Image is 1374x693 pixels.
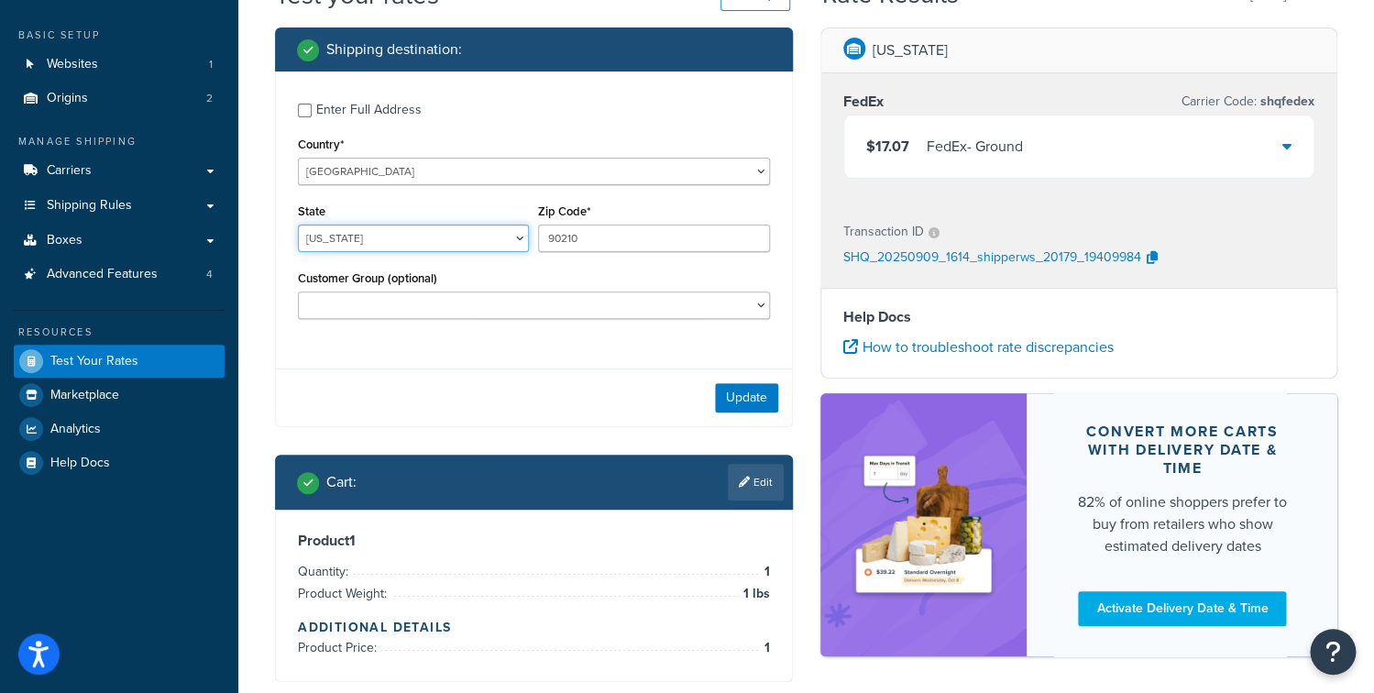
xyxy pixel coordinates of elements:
[50,456,110,471] span: Help Docs
[298,204,325,218] label: State
[538,204,590,218] label: Zip Code*
[14,224,225,258] a: Boxes
[326,474,357,490] h2: Cart :
[47,57,98,72] span: Websites
[1182,89,1314,115] p: Carrier Code:
[14,189,225,223] a: Shipping Rules
[14,258,225,291] a: Advanced Features4
[843,336,1114,357] a: How to troubleshoot rate discrepancies
[843,219,924,245] p: Transaction ID
[14,154,225,188] a: Carriers
[47,91,88,106] span: Origins
[14,82,225,115] li: Origins
[298,532,770,550] h3: Product 1
[47,233,82,248] span: Boxes
[47,163,92,179] span: Carriers
[14,324,225,340] div: Resources
[47,198,132,214] span: Shipping Rules
[298,271,437,285] label: Customer Group (optional)
[760,561,770,583] span: 1
[209,57,213,72] span: 1
[760,637,770,659] span: 1
[728,464,784,500] a: Edit
[1078,591,1286,626] a: Activate Delivery Date & Time
[873,38,948,63] p: [US_STATE]
[14,345,225,378] a: Test Your Rates
[843,245,1141,272] p: SHQ_20250909_1614_shipperws_20179_19409984
[14,379,225,412] a: Marketplace
[298,562,353,581] span: Quantity:
[298,104,312,117] input: Enter Full Address
[843,306,1315,328] h4: Help Docs
[927,134,1023,159] div: FedEx - Ground
[14,48,225,82] li: Websites
[206,91,213,106] span: 2
[715,383,778,412] button: Update
[14,258,225,291] li: Advanced Features
[866,136,909,157] span: $17.07
[14,27,225,43] div: Basic Setup
[50,388,119,403] span: Marketplace
[298,638,381,657] span: Product Price:
[298,584,391,603] span: Product Weight:
[1071,423,1293,478] div: Convert more carts with delivery date & time
[843,93,884,111] h3: FedEx
[739,583,770,605] span: 1 lbs
[14,82,225,115] a: Origins2
[298,618,770,637] h4: Additional Details
[326,41,462,58] h2: Shipping destination :
[14,446,225,479] a: Help Docs
[298,137,344,151] label: Country*
[14,412,225,445] a: Analytics
[14,48,225,82] a: Websites1
[316,97,422,123] div: Enter Full Address
[206,267,213,282] span: 4
[50,354,138,369] span: Test Your Rates
[1071,491,1293,557] div: 82% of online shoppers prefer to buy from retailers who show estimated delivery dates
[47,267,158,282] span: Advanced Features
[14,134,225,149] div: Manage Shipping
[50,422,101,437] span: Analytics
[1257,92,1314,111] span: shqfedex
[1310,629,1356,675] button: Open Resource Center
[848,421,1000,628] img: feature-image-ddt-36eae7f7280da8017bfb280eaccd9c446f90b1fe08728e4019434db127062ab4.png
